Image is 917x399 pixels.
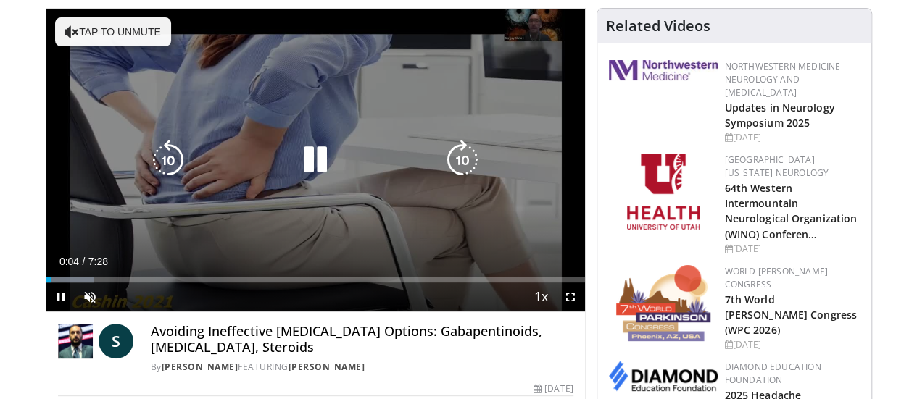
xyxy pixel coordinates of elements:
[55,17,171,46] button: Tap to unmute
[627,154,700,230] img: f6362829-b0a3-407d-a044-59546adfd345.png.150x105_q85_autocrop_double_scale_upscale_version-0.2.png
[606,17,710,35] h4: Related Videos
[58,324,93,358] img: Dr. Sergey Motov
[46,282,75,311] button: Pause
[725,265,828,290] a: World [PERSON_NAME] Congress
[162,361,238,373] a: [PERSON_NAME]
[725,60,841,98] a: Northwestern Medicine Neurology and [MEDICAL_DATA]
[527,282,556,311] button: Playback Rate
[725,101,835,130] a: Updates in Neurology Symposium 2025
[725,361,821,386] a: Diamond Education Foundation
[534,382,573,395] div: [DATE]
[46,277,585,282] div: Progress Bar
[289,361,365,373] a: [PERSON_NAME]
[725,243,860,256] div: [DATE]
[88,256,108,267] span: 7:28
[725,293,857,337] a: 7th World [PERSON_NAME] Congress (WPC 2026)
[725,154,829,179] a: [GEOGRAPHIC_DATA][US_STATE] Neurology
[609,60,718,80] img: 2a462fb6-9365-492a-ac79-3166a6f924d8.png.150x105_q85_autocrop_double_scale_upscale_version-0.2.jpg
[151,361,573,374] div: By FEATURING
[46,9,585,312] video-js: Video Player
[725,181,858,240] a: 64th Western Intermountain Neurological Organization (WINO) Conferen…
[556,282,585,311] button: Fullscreen
[151,324,573,355] h4: Avoiding Ineffective [MEDICAL_DATA] Options: Gabapentinoids, [MEDICAL_DATA], Steroids
[725,131,860,144] div: [DATE]
[59,256,79,267] span: 0:04
[83,256,86,267] span: /
[725,338,860,351] div: [DATE]
[75,282,104,311] button: Unmute
[609,361,718,391] img: d0406666-9e5f-4b94-941b-f1257ac5ccaf.png.150x105_q85_autocrop_double_scale_upscale_version-0.2.png
[616,265,710,341] img: 16fe1da8-a9a0-4f15-bd45-1dd1acf19c34.png.150x105_q85_autocrop_double_scale_upscale_version-0.2.png
[99,324,133,358] a: S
